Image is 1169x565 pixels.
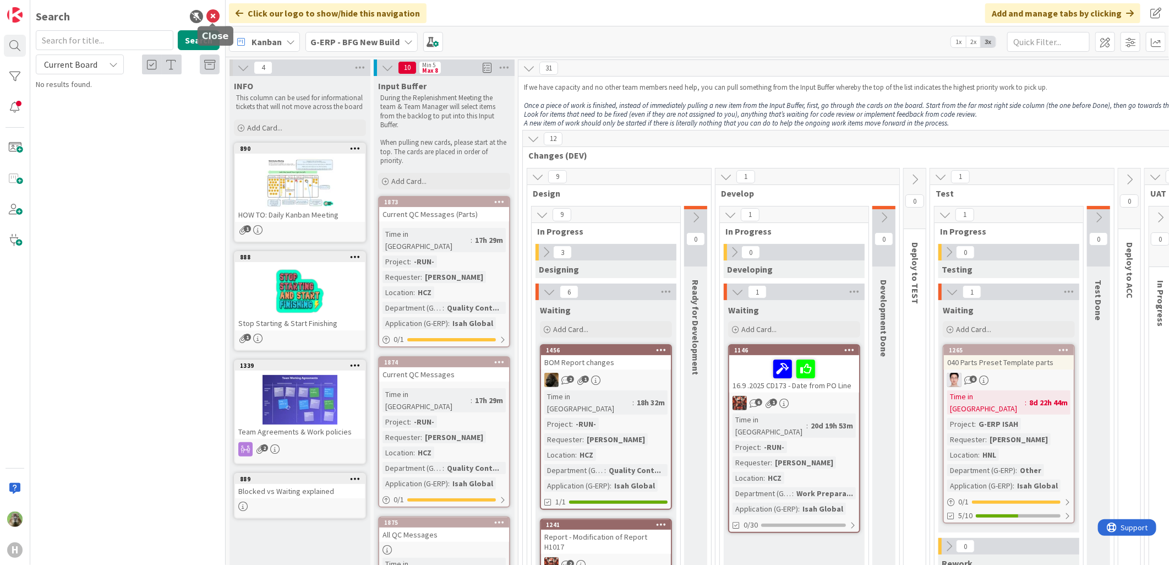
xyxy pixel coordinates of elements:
[544,449,575,461] div: Location
[573,418,599,430] div: -RUN-
[544,480,610,492] div: Application (G-ERP)
[690,280,701,375] span: Ready for Development
[729,355,859,393] div: 16.9 .2025 CD173 - Date from PO Line
[765,472,784,484] div: HCZ
[544,418,571,430] div: Project
[958,496,969,508] span: 0 / 1
[409,416,411,428] span: :
[940,226,1069,237] span: In Progress
[956,540,975,553] span: 0
[728,305,759,316] span: Waiting
[235,361,365,371] div: 1339
[1025,396,1026,409] span: :
[1120,194,1139,208] span: 0
[235,144,365,154] div: 890
[760,441,761,453] span: :
[383,431,420,443] div: Requester
[7,512,23,527] img: TT
[448,477,450,490] span: :
[472,234,506,246] div: 17h 29m
[733,472,763,484] div: Location
[970,376,977,383] span: 6
[733,414,806,438] div: Time in [GEOGRAPHIC_DATA]
[985,3,1140,23] div: Add and manage tabs by clicking
[798,503,800,515] span: :
[582,433,584,446] span: :
[383,286,413,298] div: Location
[949,346,1074,354] div: 1265
[7,7,23,23] img: Visit kanbanzone.com
[729,345,859,355] div: 1146
[411,416,437,428] div: -RUN-
[728,344,860,533] a: 114616.9 .2025 CD173 - Date from PO LineJKTime in [GEOGRAPHIC_DATA]:20d 19h 53mProject:-RUN-Reque...
[544,132,562,145] span: 12
[958,510,973,521] span: 5/10
[380,94,508,129] p: During the Replenishment Meeting the team & Team Manager will select items from the backlog to pu...
[378,196,510,347] a: 1873Current QC Messages (Parts)Time in [GEOGRAPHIC_DATA]:17h 29mProject:-RUN-Requester:[PERSON_NA...
[632,396,634,409] span: :
[1017,464,1044,476] div: Other
[379,357,509,382] div: 1874Current QC Messages
[584,433,648,446] div: [PERSON_NAME]
[741,324,777,334] span: Add Card...
[240,145,365,153] div: 890
[571,418,573,430] span: :
[1155,280,1166,327] span: In Progress
[44,59,97,70] span: Current Board
[383,302,443,314] div: Department (G-ERP)
[956,246,975,259] span: 0
[544,433,582,446] div: Requester
[806,420,808,432] span: :
[422,271,486,283] div: [PERSON_NAME]
[383,228,471,252] div: Time in [GEOGRAPHIC_DATA]
[736,170,755,183] span: 1
[448,317,450,329] span: :
[411,256,437,268] div: -RUN-
[7,542,23,558] div: H
[936,188,1100,199] span: Test
[611,480,658,492] div: Isah Global
[378,80,427,91] span: Input Buffer
[980,449,999,461] div: HNL
[544,464,604,476] div: Department (G-ERP)
[541,530,671,554] div: Report - Modification of Report H1017
[409,256,411,268] span: :
[794,487,856,499] div: Work Prepara...
[379,528,509,542] div: All QC Messages
[541,345,671,370] div: 1456BOM Report changes
[379,367,509,382] div: Current QC Messages
[391,176,427,186] span: Add Card...
[383,462,443,474] div: Department (G-ERP)
[541,520,671,554] div: 1241Report - Modification of Report H1017
[772,457,836,469] div: [PERSON_NAME]
[229,3,427,23] div: Click our logo to show/hide this navigation
[539,264,579,275] span: Designing
[944,355,1074,370] div: 040 Parts Preset Template parts
[808,420,856,432] div: 20d 19h 53m
[384,358,509,366] div: 1874
[1014,480,1061,492] div: Isah Global
[379,333,509,346] div: 0/1
[944,373,1074,387] div: ll
[422,68,438,73] div: Max 8
[727,264,773,275] span: Developing
[771,457,772,469] span: :
[800,503,846,515] div: Isah Global
[394,334,404,345] span: 0 / 1
[398,61,417,74] span: 10
[1007,32,1090,52] input: Quick Filter...
[944,345,1074,355] div: 1265
[537,226,667,237] span: In Progress
[763,472,765,484] span: :
[450,477,496,490] div: Isah Global
[252,35,282,48] span: Kanban
[235,252,365,330] div: 888Stop Starting & Start Finishing
[415,286,434,298] div: HCZ
[741,246,760,259] span: 0
[610,480,611,492] span: :
[976,418,1021,430] div: G-ERP ISAH
[235,361,365,439] div: 1339Team Agreements & Work policies
[524,110,977,119] em: Look for items that need to be fixed (even if they are not assigned to you), anything that’s wait...
[413,447,415,459] span: :
[379,197,509,221] div: 1873Current QC Messages (Parts)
